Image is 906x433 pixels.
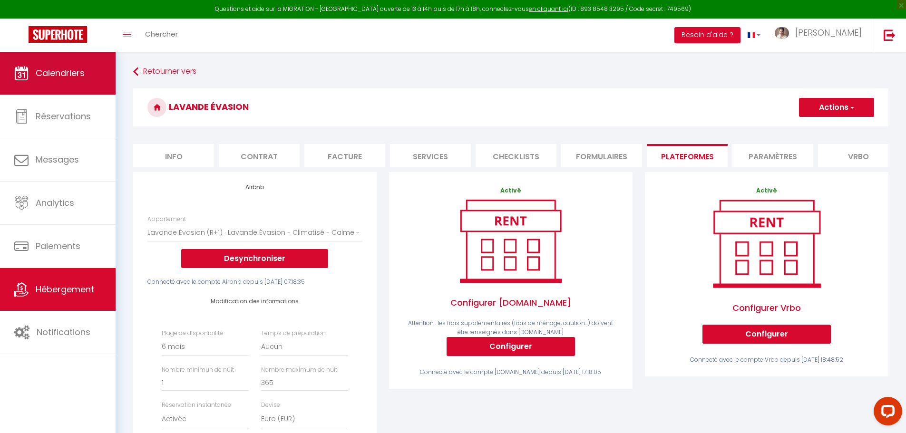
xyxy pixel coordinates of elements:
li: Checklists [476,144,556,167]
li: Vrbo [818,144,899,167]
a: Chercher [138,19,185,52]
label: Plage de disponibilité [162,329,223,338]
li: Formulaires [561,144,642,167]
label: Appartement [147,215,186,224]
li: Contrat [219,144,300,167]
label: Temps de préparation [261,329,326,338]
li: Info [133,144,214,167]
img: Super Booking [29,26,87,43]
span: Analytics [36,197,74,209]
span: [PERSON_NAME] [795,27,862,38]
div: Connecté avec le compte [DOMAIN_NAME] depuis [DATE] 17:18:05 [403,368,618,377]
span: Paiements [36,240,80,252]
li: Paramètres [732,144,813,167]
img: logout [884,29,896,41]
span: Réservations [36,110,91,122]
button: Configurer [447,337,575,356]
button: Desynchroniser [181,249,328,268]
a: en cliquant ici [529,5,568,13]
h3: Lavande Évasion [133,88,888,126]
div: Connecté avec le compte Airbnb depuis [DATE] 07:18:35 [147,278,362,287]
li: Plateformes [647,144,728,167]
span: Chercher [145,29,178,39]
p: Activé [403,186,618,195]
iframe: LiveChat chat widget [866,393,906,433]
span: Configurer [DOMAIN_NAME] [403,287,618,319]
span: Messages [36,154,79,165]
a: Retourner vers [133,63,888,80]
img: ... [775,27,789,39]
img: rent.png [702,195,831,292]
li: Services [390,144,471,167]
span: Calendriers [36,67,85,79]
h4: Airbnb [147,184,362,191]
span: Hébergement [36,283,94,295]
li: Facture [304,144,385,167]
span: Configurer Vrbo [702,292,831,324]
img: rent.png [450,195,571,287]
a: ... [PERSON_NAME] [768,19,874,52]
h4: Modification des informations [162,298,348,305]
label: Nombre minimun de nuit [162,366,234,375]
span: Attention : les frais supplémentaires (frais de ménage, caution...) doivent être renseignés dans ... [408,319,613,336]
button: Besoin d'aide ? [674,27,740,43]
label: Réservation instantanée [162,401,231,410]
label: Nombre maximum de nuit [261,366,337,375]
span: Notifications [37,326,90,338]
button: Configurer [702,325,831,344]
div: Connecté avec le compte Vrbo depuis [DATE] 18:48:52 [659,356,874,365]
button: Actions [799,98,874,117]
label: Devise [261,401,280,410]
p: Activé [659,186,874,195]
